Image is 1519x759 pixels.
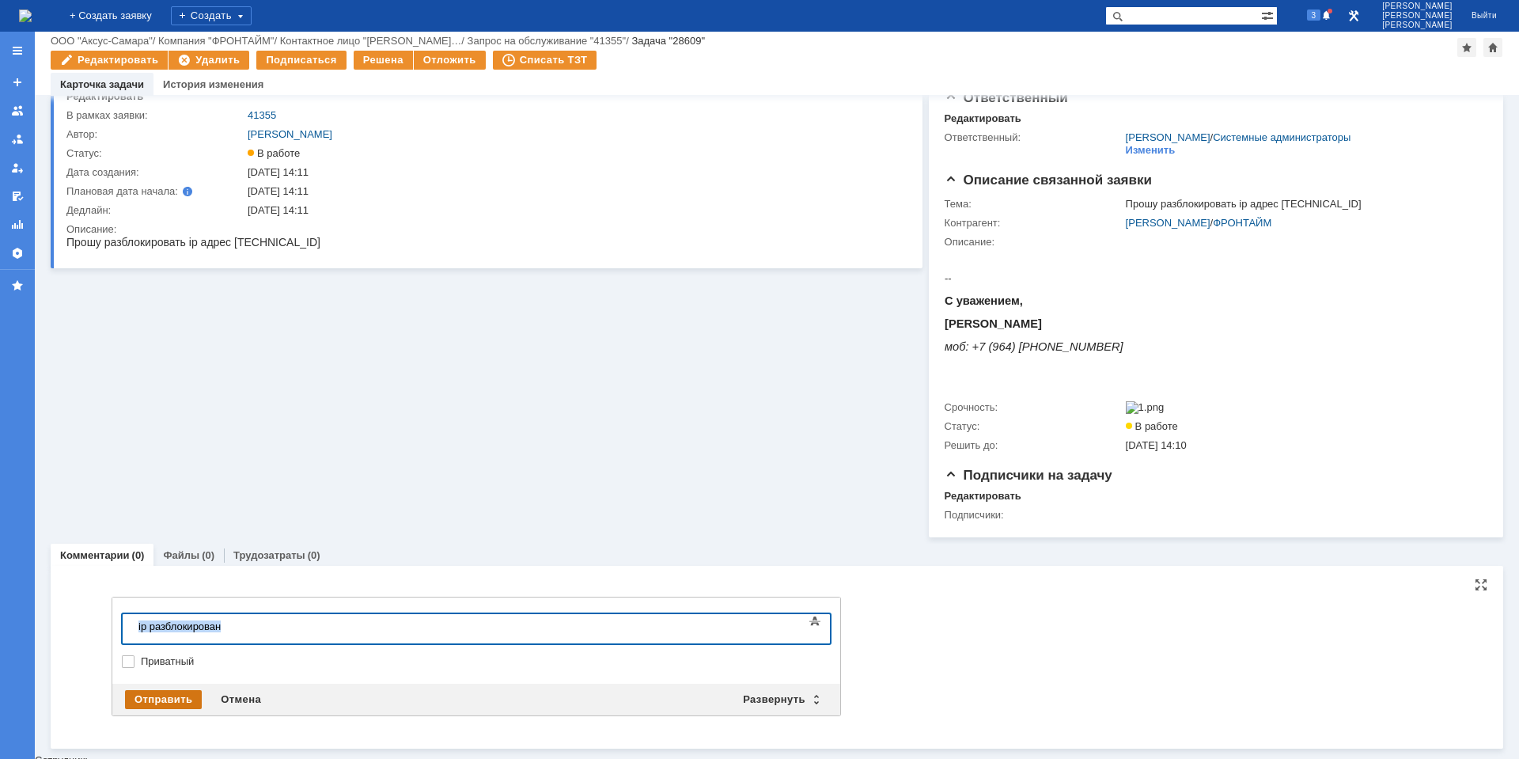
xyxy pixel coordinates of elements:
[19,9,32,22] a: Перейти на домашнюю страницу
[66,223,901,236] div: Описание:
[945,490,1021,503] div: Редактировать
[6,6,231,18] div: ​ip разблокирован
[1126,420,1178,432] span: В работе
[280,35,462,47] a: Контактное лицо "[PERSON_NAME]…
[66,109,244,122] div: В рамках заявки:
[248,147,300,159] span: В работе
[1213,131,1350,143] a: Системные администраторы
[74,92,179,104] span: [PHONE_NUMBER]
[5,98,30,123] a: Заявки на командах
[66,204,244,217] div: Дедлайн:
[1126,217,1479,230] div: /
[945,401,1123,414] div: Срочность:
[1126,131,1210,143] a: [PERSON_NAME]
[66,147,244,160] div: Статус:
[1382,2,1453,11] span: [PERSON_NAME]
[1261,7,1277,22] span: Расширенный поиск
[1307,9,1321,21] span: 3
[1213,217,1271,229] a: ФРОНТАЙМ
[66,90,143,103] div: Редактировать
[51,35,153,47] a: ООО "Аксус-Самара"
[631,35,705,47] div: Задача "28609"
[805,612,824,631] span: Показать панель инструментов
[945,217,1123,230] div: Контрагент:
[158,35,280,47] div: /
[945,173,1152,188] span: Описание связанной заявки
[248,128,332,140] a: [PERSON_NAME]
[66,185,225,198] div: Плановая дата начала:
[1126,401,1165,414] img: 1.png
[60,549,130,561] a: Комментарии
[1126,217,1210,229] a: [PERSON_NAME]
[5,212,30,237] a: Отчеты
[1457,38,1476,57] div: Добавить в избранное
[945,420,1123,433] div: Статус:
[163,78,263,90] a: История изменения
[945,439,1123,452] div: Решить до:
[171,6,252,25] div: Создать
[5,155,30,180] a: Мои заявки
[44,92,70,104] span: (964)
[945,468,1112,483] span: Подписчики на задачу
[248,204,898,217] div: [DATE] 14:11
[1483,38,1502,57] div: Сделать домашней страницей
[1382,21,1453,30] span: [PERSON_NAME]
[233,549,305,561] a: Трудозатраты
[132,549,145,561] div: (0)
[1475,579,1487,591] div: На всю страницу
[945,90,1068,105] span: Ответственный
[248,109,276,121] a: 41355
[19,9,32,22] img: logo
[1126,198,1479,211] div: Прошу разблокировать ip адрес [TECHNICAL_ID]
[1126,439,1187,451] span: [DATE] 14:10
[163,549,199,561] a: Файлы
[248,185,898,198] div: [DATE] 14:11
[945,509,1123,522] div: Подписчики:
[1344,6,1363,25] a: Перейти в интерфейс администратора
[468,35,632,47] div: /
[202,549,214,561] div: (0)
[945,112,1021,125] div: Редактировать
[5,241,30,266] a: Настройки
[66,128,244,141] div: Автор:
[248,166,898,179] div: [DATE] 14:11
[308,549,320,561] div: (0)
[1126,131,1351,144] div: /
[468,35,627,47] a: Запрос на обслуживание "41355"
[280,35,468,47] div: /
[158,35,274,47] a: Компания "ФРОНТАЙМ"
[945,131,1123,144] div: Ответственный:
[5,70,30,95] a: Создать заявку
[60,78,144,90] a: Карточка задачи
[51,35,158,47] div: /
[5,184,30,209] a: Мои согласования
[5,127,30,152] a: Заявки в моей ответственности
[1382,11,1453,21] span: [PERSON_NAME]
[945,236,1483,249] div: Описание:
[945,198,1123,211] div: Тема:
[66,166,244,179] div: Дата создания:
[1126,144,1176,157] div: Изменить
[141,655,828,668] label: Приватный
